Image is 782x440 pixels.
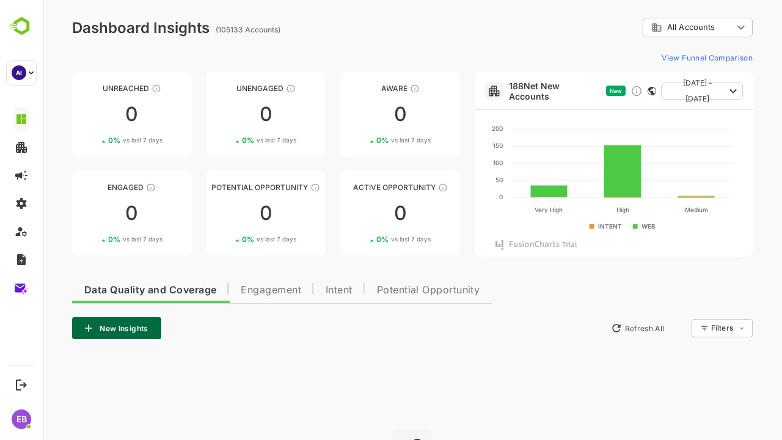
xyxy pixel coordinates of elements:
span: All Accounts [624,23,672,32]
div: 0 [298,105,417,124]
div: 0 % [334,136,388,145]
div: Filters [668,323,690,332]
div: Filters [667,317,710,339]
div: This card does not support filter and segments [605,87,613,95]
a: Active OpportunityThese accounts have open opportunities which might be at any of the Sales Stage... [298,171,417,255]
a: AwareThese accounts have just entered the buying cycle and need further nurturing00%vs last 7 days [298,72,417,156]
button: [DATE] - [DATE] [618,82,700,100]
div: These accounts are MQAs and can be passed on to Inside Sales [268,183,277,193]
div: 0 [164,204,283,223]
span: vs last 7 days [348,136,388,145]
div: Potential Opportunity [164,183,283,192]
a: EngagedThese accounts are warm, further nurturing would qualify them to MQAs00%vs last 7 days [29,171,149,255]
div: These accounts have just entered the buying cycle and need further nurturing [367,84,377,94]
div: 0 [29,105,149,124]
div: These accounts are warm, further nurturing would qualify them to MQAs [103,183,113,193]
div: 0 [298,204,417,223]
text: Very High [492,206,520,214]
text: High [573,206,586,214]
ag: (105133 Accounts) [173,25,241,34]
div: Active Opportunity [298,183,417,192]
div: 0 % [199,235,254,244]
span: Intent [283,285,310,295]
span: vs last 7 days [80,136,120,145]
div: These accounts have not shown enough engagement and need nurturing [243,84,253,94]
div: These accounts have open opportunities which might be at any of the Sales Stages [395,183,405,193]
span: Engagement [198,285,258,295]
span: vs last 7 days [80,235,120,244]
span: Potential Opportunity [334,285,437,295]
img: BambooboxLogoMark.f1c84d78b4c51b1a7b5f700c9845e183.svg [6,15,37,38]
text: 150 [450,142,460,149]
div: 0 [29,204,149,223]
div: All Accounts [608,22,690,33]
a: UnengagedThese accounts have not shown enough engagement and need nurturing00%vs last 7 days [164,72,283,156]
div: 0 [164,105,283,124]
div: AI [12,65,26,80]
text: Medium [641,206,665,213]
a: Potential OpportunityThese accounts are MQAs and can be passed on to Inside Sales00%vs last 7 days [164,171,283,255]
a: 188Net New Accounts [466,81,558,101]
text: 200 [449,125,460,132]
text: 100 [450,159,460,166]
text: 50 [453,176,460,183]
text: 0 [456,193,460,200]
button: View Funnel Comparison [614,48,710,67]
span: New [567,87,579,94]
span: vs last 7 days [214,136,254,145]
div: 0 % [334,235,388,244]
div: Discover new ICP-fit accounts showing engagement — via intent surges, anonymous website visits, L... [588,85,600,97]
div: 0 % [65,136,120,145]
button: Refresh All [563,318,627,338]
div: Aware [298,84,417,93]
div: 0 % [65,235,120,244]
div: EB [12,409,31,429]
span: Data Quality and Coverage [42,285,174,295]
div: Engaged [29,183,149,192]
button: New Insights [29,317,119,339]
div: All Accounts [600,16,710,40]
div: Unengaged [164,84,283,93]
div: These accounts have not been engaged with for a defined time period [109,84,119,94]
span: [DATE] - [DATE] [628,75,682,107]
button: Logout [13,376,29,393]
div: 0 % [199,136,254,145]
span: vs last 7 days [348,235,388,244]
span: vs last 7 days [214,235,254,244]
div: Dashboard Insights [29,19,167,37]
div: Unreached [29,84,149,93]
a: UnreachedThese accounts have not been engaged with for a defined time period00%vs last 7 days [29,72,149,156]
